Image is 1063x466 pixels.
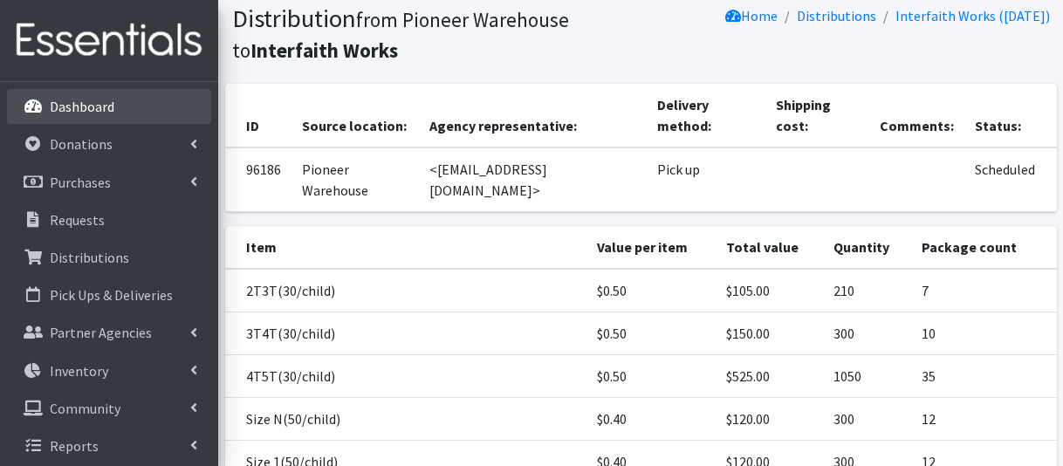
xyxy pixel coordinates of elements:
[716,269,823,312] td: $105.00
[232,7,569,63] small: from Pioneer Warehouse to
[50,437,99,455] p: Reports
[647,147,765,212] td: Pick up
[50,286,173,304] p: Pick Ups & Deliveries
[50,211,105,229] p: Requests
[7,353,211,388] a: Inventory
[232,3,634,64] h1: Distribution
[765,84,869,147] th: Shipping cost:
[50,174,111,191] p: Purchases
[7,127,211,161] a: Donations
[419,84,648,147] th: Agency representative:
[586,312,715,355] td: $0.50
[823,398,911,441] td: 300
[586,226,715,269] th: Value per item
[7,240,211,275] a: Distributions
[823,226,911,269] th: Quantity
[225,147,291,212] td: 96186
[911,226,1057,269] th: Package count
[7,315,211,350] a: Partner Agencies
[716,355,823,398] td: $525.00
[586,269,715,312] td: $0.50
[823,312,911,355] td: 300
[225,398,587,441] td: Size N(50/child)
[225,312,587,355] td: 3T4T(30/child)
[911,355,1057,398] td: 35
[911,269,1057,312] td: 7
[725,7,778,24] a: Home
[50,324,152,341] p: Partner Agencies
[50,249,129,266] p: Distributions
[911,398,1057,441] td: 12
[716,398,823,441] td: $120.00
[50,362,108,380] p: Inventory
[50,98,114,115] p: Dashboard
[716,312,823,355] td: $150.00
[964,84,1056,147] th: Status:
[823,269,911,312] td: 210
[225,84,291,147] th: ID
[911,312,1057,355] td: 10
[7,89,211,124] a: Dashboard
[716,226,823,269] th: Total value
[7,11,211,70] img: HumanEssentials
[225,226,587,269] th: Item
[964,147,1056,212] td: Scheduled
[7,278,211,312] a: Pick Ups & Deliveries
[869,84,964,147] th: Comments:
[225,269,587,312] td: 2T3T(30/child)
[50,135,113,153] p: Donations
[7,165,211,200] a: Purchases
[647,84,765,147] th: Delivery method:
[225,355,587,398] td: 4T5T(30/child)
[895,7,1050,24] a: Interfaith Works ([DATE])
[7,391,211,426] a: Community
[586,398,715,441] td: $0.40
[823,355,911,398] td: 1050
[797,7,876,24] a: Distributions
[586,355,715,398] td: $0.50
[7,202,211,237] a: Requests
[291,84,419,147] th: Source location:
[419,147,648,212] td: <[EMAIL_ADDRESS][DOMAIN_NAME]>
[50,400,120,417] p: Community
[7,428,211,463] a: Reports
[291,147,419,212] td: Pioneer Warehouse
[250,38,398,63] b: Interfaith Works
